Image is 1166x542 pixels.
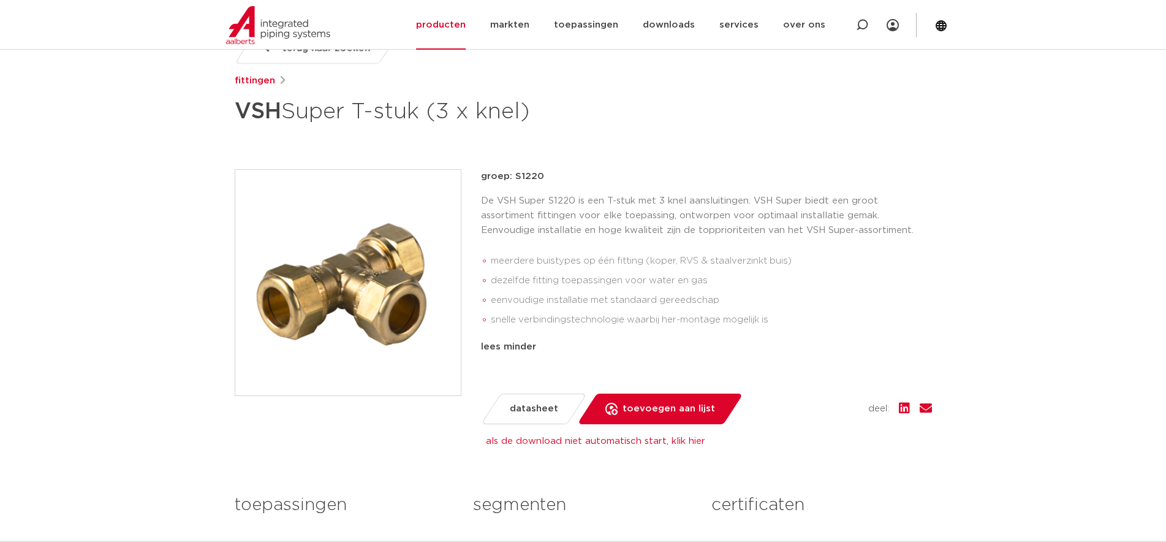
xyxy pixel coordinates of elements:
[711,493,931,517] h3: certificaten
[235,101,281,123] strong: VSH
[491,271,932,291] li: dezelfde fitting toepassingen voor water en gas
[235,93,695,130] h1: Super T-stuk (3 x knel)
[481,340,932,354] div: lees minder
[235,170,461,395] img: Product Image for VSH Super T-stuk (3 x knel)
[235,493,455,517] h3: toepassingen
[480,394,586,424] a: datasheet
[510,399,558,419] span: datasheet
[481,169,932,184] p: groep: S1220
[491,251,932,271] li: meerdere buistypes op één fitting (koper, RVS & staalverzinkt buis)
[486,437,705,446] a: als de download niet automatisch start, klik hier
[868,402,889,416] span: deel:
[473,493,693,517] h3: segmenten
[481,194,932,238] p: De VSH Super S1220 is een T-stuk met 3 knel aansluitingen. VSH Super biedt een groot assortiment ...
[623,399,715,419] span: toevoegen aan lijst
[491,310,932,330] li: snelle verbindingstechnologie waarbij her-montage mogelijk is
[235,74,275,88] a: fittingen
[491,291,932,310] li: eenvoudige installatie met standaard gereedschap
